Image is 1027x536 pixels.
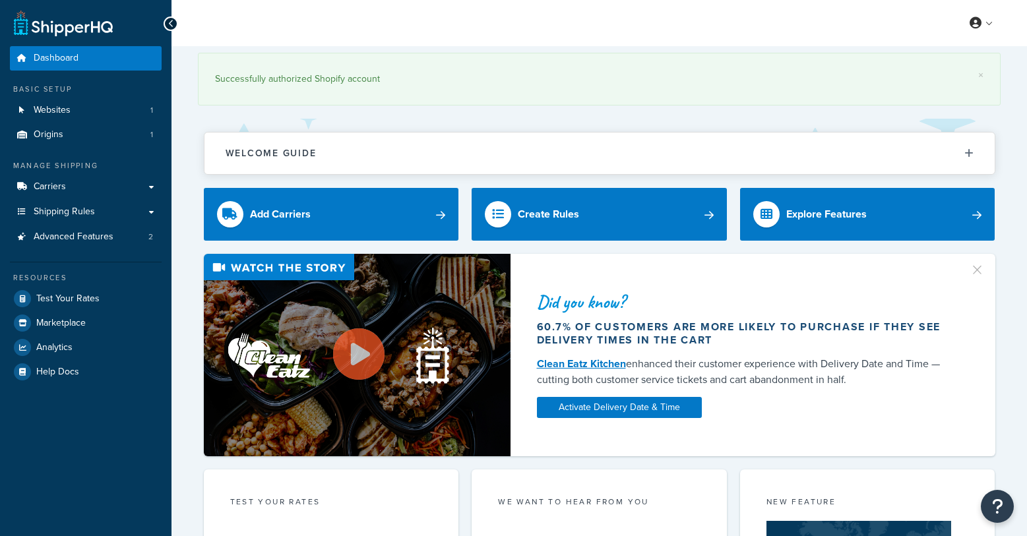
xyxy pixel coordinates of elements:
[537,356,954,388] div: enhanced their customer experience with Delivery Date and Time — cutting both customer service ti...
[34,181,66,193] span: Carriers
[10,123,162,147] li: Origins
[215,70,983,88] div: Successfully authorized Shopify account
[10,311,162,335] a: Marketplace
[498,496,700,508] p: we want to hear from you
[537,293,954,311] div: Did you know?
[150,129,153,140] span: 1
[10,336,162,359] a: Analytics
[10,272,162,283] div: Resources
[766,496,969,511] div: New Feature
[148,231,153,243] span: 2
[537,320,954,347] div: 60.7% of customers are more likely to purchase if they see delivery times in the cart
[10,287,162,311] a: Test Your Rates
[537,397,702,418] a: Activate Delivery Date & Time
[10,84,162,95] div: Basic Setup
[981,490,1014,523] button: Open Resource Center
[10,200,162,224] a: Shipping Rules
[10,360,162,384] a: Help Docs
[537,356,626,371] a: Clean Eatz Kitchen
[250,205,311,223] div: Add Carriers
[978,70,983,80] a: ×
[740,188,995,241] a: Explore Features
[34,53,78,64] span: Dashboard
[518,205,579,223] div: Create Rules
[34,105,71,116] span: Websites
[10,98,162,123] a: Websites1
[34,206,95,218] span: Shipping Rules
[36,318,86,329] span: Marketplace
[36,342,73,353] span: Analytics
[230,496,433,511] div: Test your rates
[10,98,162,123] li: Websites
[472,188,727,241] a: Create Rules
[10,225,162,249] li: Advanced Features
[150,105,153,116] span: 1
[10,46,162,71] a: Dashboard
[10,123,162,147] a: Origins1
[34,231,113,243] span: Advanced Features
[226,148,317,158] h2: Welcome Guide
[10,225,162,249] a: Advanced Features2
[36,367,79,378] span: Help Docs
[204,254,511,456] img: Video thumbnail
[10,175,162,199] a: Carriers
[786,205,867,223] div: Explore Features
[36,293,100,305] span: Test Your Rates
[204,133,995,174] button: Welcome Guide
[10,160,162,171] div: Manage Shipping
[34,129,63,140] span: Origins
[204,188,459,241] a: Add Carriers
